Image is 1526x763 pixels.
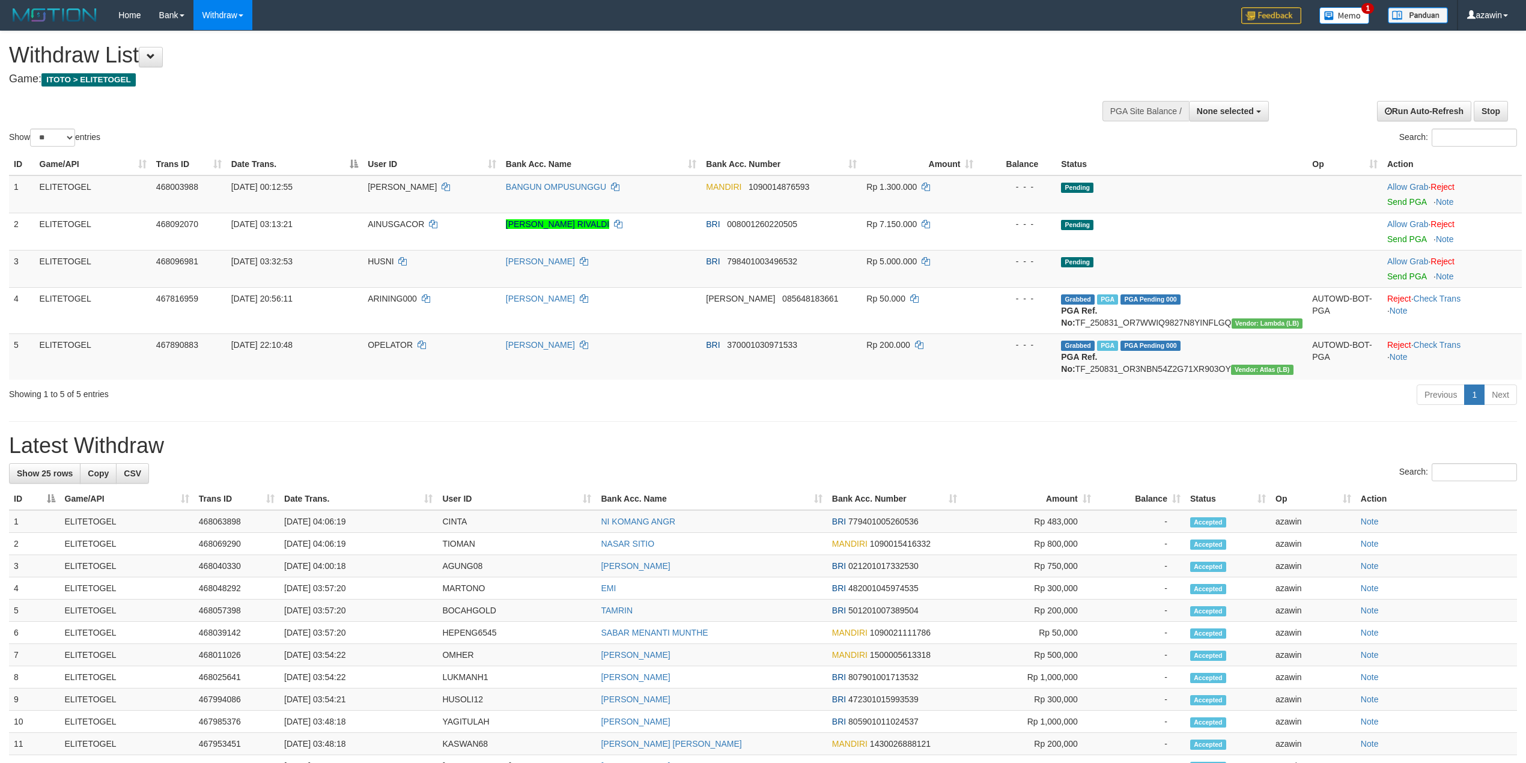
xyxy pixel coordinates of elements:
[1361,739,1379,749] a: Note
[601,739,741,749] a: [PERSON_NAME] [PERSON_NAME]
[1190,651,1226,661] span: Accepted
[870,739,931,749] span: Copy 1430026888121 to clipboard
[1387,272,1426,281] a: Send PGA
[962,689,1096,711] td: Rp 300,000
[962,733,1096,755] td: Rp 200,000
[848,695,919,704] span: Copy 472301015993539 to clipboard
[1414,340,1461,350] a: Check Trans
[156,294,198,303] span: 467816959
[848,717,919,726] span: Copy 805901011024537 to clipboard
[437,644,596,666] td: OMHER
[1387,182,1428,192] a: Allow Grab
[1271,622,1356,644] td: azawin
[962,488,1096,510] th: Amount: activate to sort column ascending
[1361,606,1379,615] a: Note
[1271,644,1356,666] td: azawin
[1271,689,1356,711] td: azawin
[1190,695,1226,705] span: Accepted
[1430,182,1455,192] a: Reject
[279,577,437,600] td: [DATE] 03:57:20
[1361,561,1379,571] a: Note
[1096,622,1185,644] td: -
[832,672,846,682] span: BRI
[60,666,194,689] td: ELITETOGEL
[983,293,1051,305] div: - - -
[601,606,633,615] a: TAMRIN
[9,6,100,24] img: MOTION_logo.png
[156,257,198,266] span: 468096981
[9,383,627,400] div: Showing 1 to 5 of 5 entries
[1436,197,1454,207] a: Note
[156,219,198,229] span: 468092070
[9,533,60,555] td: 2
[1361,539,1379,549] a: Note
[1096,711,1185,733] td: -
[866,182,917,192] span: Rp 1.300.000
[279,488,437,510] th: Date Trans.: activate to sort column ascending
[832,561,846,571] span: BRI
[1096,555,1185,577] td: -
[9,73,1005,85] h4: Game:
[9,711,60,733] td: 10
[9,43,1005,67] h1: Withdraw List
[701,153,862,175] th: Bank Acc. Number: activate to sort column ascending
[1056,333,1307,380] td: TF_250831_OR3NBN54Z2G71XR903OY
[862,153,978,175] th: Amount: activate to sort column ascending
[1387,182,1430,192] span: ·
[60,689,194,711] td: ELITETOGEL
[832,606,846,615] span: BRI
[279,600,437,622] td: [DATE] 03:57:20
[827,488,962,510] th: Bank Acc. Number: activate to sort column ascending
[437,711,596,733] td: YAGITULAH
[1387,294,1411,303] a: Reject
[363,153,501,175] th: User ID: activate to sort column ascending
[437,555,596,577] td: AGUNG08
[9,463,81,484] a: Show 25 rows
[1096,577,1185,600] td: -
[1190,517,1226,527] span: Accepted
[41,73,136,87] span: ITOTO > ELITETOGEL
[231,219,293,229] span: [DATE] 03:13:21
[1271,733,1356,755] td: azawin
[226,153,363,175] th: Date Trans.: activate to sort column descending
[1417,385,1465,405] a: Previous
[279,689,437,711] td: [DATE] 03:54:21
[437,622,596,644] td: HEPENG6545
[279,555,437,577] td: [DATE] 04:00:18
[1356,488,1517,510] th: Action
[1382,213,1522,250] td: ·
[194,733,279,755] td: 467953451
[1190,673,1226,683] span: Accepted
[1484,385,1517,405] a: Next
[866,257,917,266] span: Rp 5.000.000
[506,340,575,350] a: [PERSON_NAME]
[601,672,670,682] a: [PERSON_NAME]
[1307,333,1382,380] td: AUTOWD-BOT-PGA
[9,666,60,689] td: 8
[9,577,60,600] td: 4
[1390,352,1408,362] a: Note
[962,666,1096,689] td: Rp 1,000,000
[231,294,293,303] span: [DATE] 20:56:11
[601,583,616,593] a: EMI
[279,622,437,644] td: [DATE] 03:57:20
[962,510,1096,533] td: Rp 483,000
[279,510,437,533] td: [DATE] 04:06:19
[1061,257,1093,267] span: Pending
[194,600,279,622] td: 468057398
[1056,153,1307,175] th: Status
[437,577,596,600] td: MARTONO
[194,577,279,600] td: 468048292
[706,257,720,266] span: BRI
[437,666,596,689] td: LUKMANH1
[848,561,919,571] span: Copy 021201017332530 to clipboard
[749,182,809,192] span: Copy 1090014876593 to clipboard
[1061,183,1093,193] span: Pending
[60,733,194,755] td: ELITETOGEL
[368,182,437,192] span: [PERSON_NAME]
[35,333,151,380] td: ELITETOGEL
[151,153,226,175] th: Trans ID: activate to sort column ascending
[1097,294,1118,305] span: Marked by azaksrelite
[1399,463,1517,481] label: Search:
[848,606,919,615] span: Copy 501201007389504 to clipboard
